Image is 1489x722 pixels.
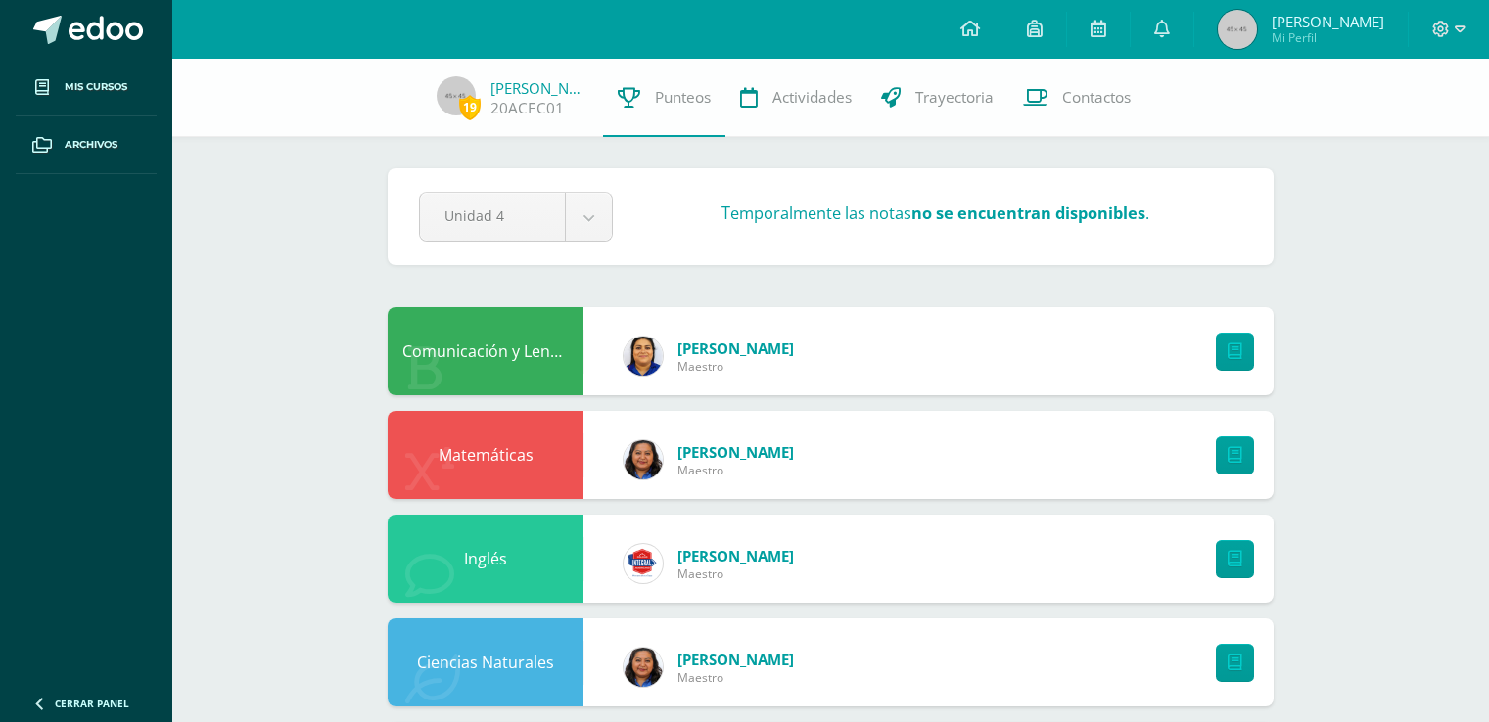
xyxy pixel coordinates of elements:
[388,515,583,603] div: Inglés
[677,669,794,686] span: Maestro
[490,98,564,118] a: 20ACEC01
[16,116,157,174] a: Archivos
[65,137,117,153] span: Archivos
[677,650,794,669] span: [PERSON_NAME]
[388,618,583,706] div: Ciencias Naturales
[1218,10,1257,49] img: 45x45
[1272,29,1384,46] span: Mi Perfil
[1272,12,1384,31] span: [PERSON_NAME]
[677,462,794,478] span: Maestro
[911,203,1145,224] strong: no se encuentran disponibles
[1008,59,1145,137] a: Contactos
[624,440,663,479] img: 69811a18efaaf8681e80bc1d2c1e08b6.png
[677,338,794,358] span: [PERSON_NAME]
[490,78,588,98] a: [PERSON_NAME]
[677,442,794,462] span: [PERSON_NAME]
[677,358,794,375] span: Maestro
[388,411,583,499] div: Matemáticas
[677,546,794,565] span: [PERSON_NAME]
[655,87,711,108] span: Punteos
[772,87,852,108] span: Actividades
[1062,87,1131,108] span: Contactos
[624,544,663,583] img: 2081dd1b3de7387dfa3e2d3118dc9f18.png
[915,87,994,108] span: Trayectoria
[866,59,1008,137] a: Trayectoria
[459,95,481,119] span: 19
[624,648,663,687] img: 69811a18efaaf8681e80bc1d2c1e08b6.png
[444,193,540,239] span: Unidad 4
[65,79,127,95] span: Mis cursos
[420,193,612,241] a: Unidad 4
[725,59,866,137] a: Actividades
[437,76,476,115] img: 45x45
[624,337,663,376] img: 18999b0c88c0c89f4036395265363e11.png
[603,59,725,137] a: Punteos
[388,307,583,395] div: Comunicación y Lenguaje
[55,697,129,710] span: Cerrar panel
[16,59,157,116] a: Mis cursos
[721,203,1149,224] h3: Temporalmente las notas .
[677,565,794,582] span: Maestro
